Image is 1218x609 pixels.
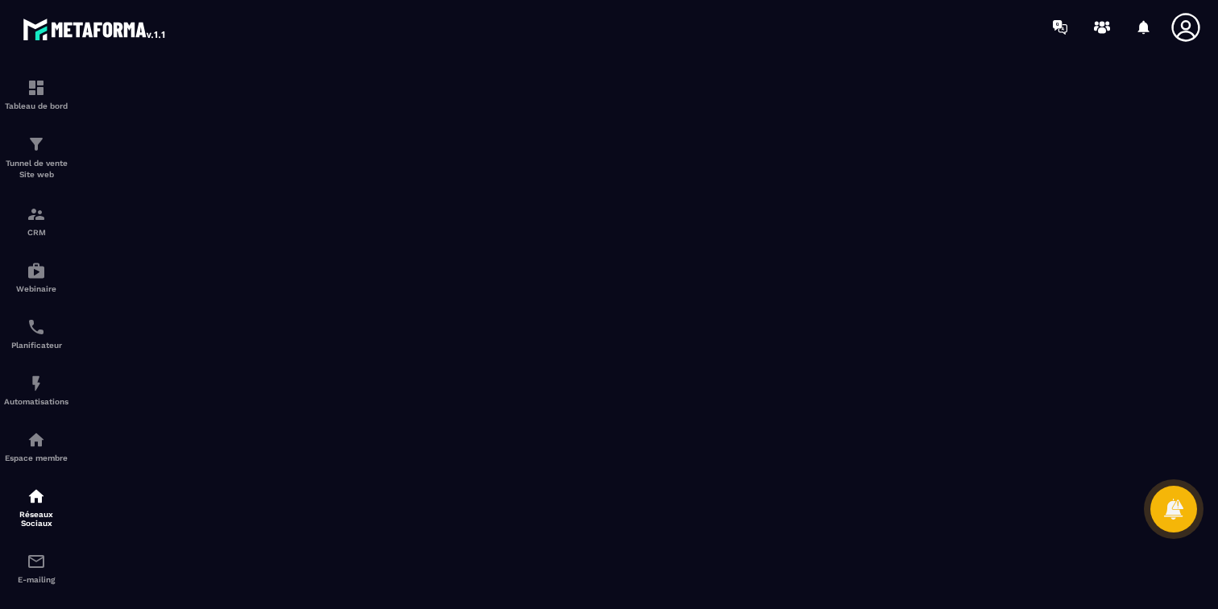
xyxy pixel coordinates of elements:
[27,317,46,337] img: scheduler
[27,552,46,571] img: email
[4,249,68,305] a: automationsautomationsWebinaire
[4,474,68,540] a: social-networksocial-networkRéseaux Sociaux
[4,362,68,418] a: automationsautomationsAutomatisations
[27,205,46,224] img: formation
[4,397,68,406] p: Automatisations
[27,135,46,154] img: formation
[27,374,46,393] img: automations
[4,454,68,462] p: Espace membre
[4,101,68,110] p: Tableau de bord
[4,284,68,293] p: Webinaire
[4,510,68,528] p: Réseaux Sociaux
[23,14,168,43] img: logo
[27,487,46,506] img: social-network
[4,305,68,362] a: schedulerschedulerPlanificateur
[4,575,68,584] p: E-mailing
[4,228,68,237] p: CRM
[4,540,68,596] a: emailemailE-mailing
[4,158,68,180] p: Tunnel de vente Site web
[27,78,46,97] img: formation
[4,122,68,193] a: formationformationTunnel de vente Site web
[4,341,68,350] p: Planificateur
[4,418,68,474] a: automationsautomationsEspace membre
[4,66,68,122] a: formationformationTableau de bord
[4,193,68,249] a: formationformationCRM
[27,430,46,449] img: automations
[27,261,46,280] img: automations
